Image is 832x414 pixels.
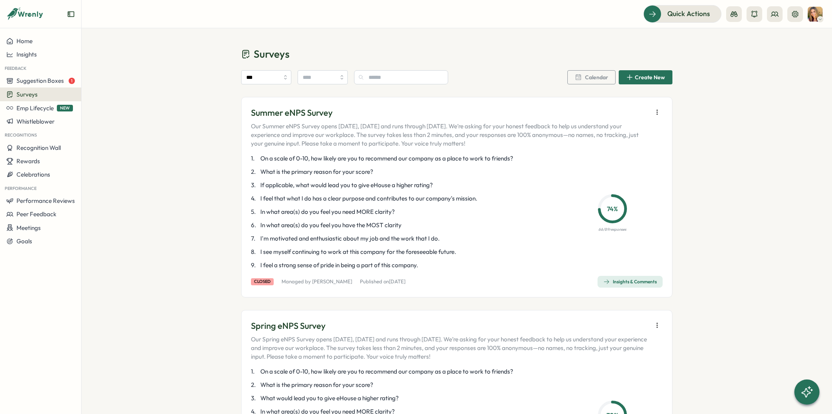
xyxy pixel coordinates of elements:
[16,77,64,84] span: Suggestion Boxes
[16,37,33,45] span: Home
[251,154,259,163] span: 1 .
[16,104,54,112] span: Emp Lifecycle
[69,78,75,84] span: 1
[619,70,672,84] button: Create New
[251,234,259,243] span: 7 .
[251,181,259,190] span: 3 .
[389,278,405,285] span: [DATE]
[260,208,395,216] span: In what area(s) do you feel you need MORE clarity?
[251,335,649,361] p: Our Spring eNPS Survey opens [DATE], [DATE] and runs through [DATE]. We’re asking for your honest...
[67,10,75,18] button: Expand sidebar
[312,278,352,285] a: [PERSON_NAME]
[260,248,456,256] span: I see myself continuing to work at this company for the foreseeable future.
[16,91,38,98] span: Surveys
[251,394,259,403] span: 3 .
[260,381,373,389] span: What is the primary reason for your score?
[603,279,657,285] div: Insights & Comments
[16,157,40,165] span: Rewards
[251,122,649,148] p: Our Summer eNPS Survey opens [DATE], [DATE] and runs through [DATE]. We’re asking for your honest...
[598,226,626,233] p: 66 / 89 responses
[16,224,41,232] span: Meetings
[260,168,373,176] span: What is the primary reason for your score?
[251,168,259,176] span: 2 .
[251,107,649,119] p: Summer eNPS Survey
[16,144,61,151] span: Recognition Wall
[260,234,440,243] span: I'm motivated and enthusiastic about my job and the work that I do.
[585,75,608,80] span: Calendar
[251,221,259,230] span: 6 .
[251,320,649,332] p: Spring eNPS Survey
[360,278,405,285] p: Published on
[598,276,663,288] button: Insights & Comments
[808,7,823,22] img: Tarin O'Neill
[260,367,513,376] span: On a scale of 0-10, how likely are you to recommend our company as a place to work to friends?
[16,197,75,204] span: Performance Reviews
[251,208,259,216] span: 5 .
[282,278,352,285] p: Managed by
[251,278,274,285] div: closed
[57,105,73,111] span: NEW
[16,237,32,245] span: Goals
[260,181,433,190] span: If applicable, what would lead you to give eHouse a higher rating?
[16,51,37,58] span: Insights
[251,261,259,270] span: 9 .
[16,118,54,125] span: Whistleblower
[251,381,259,389] span: 2 .
[16,171,50,178] span: Celebrations
[251,194,259,203] span: 4 .
[16,210,56,218] span: Peer Feedback
[643,5,721,22] button: Quick Actions
[260,154,513,163] span: On a scale of 0-10, how likely are you to recommend our company as a place to work to friends?
[254,47,289,61] span: Surveys
[260,394,399,403] span: What would lead you to give eHouse a higher rating?
[260,194,477,203] span: I feel that what I do has a clear purpose and contributes to our company's mission.
[667,9,710,19] span: Quick Actions
[260,261,418,270] span: I feel a strong sense of pride in being a part of this company.
[567,70,616,84] button: Calendar
[600,204,625,214] p: 74 %
[251,367,259,376] span: 1 .
[260,221,401,230] span: In what area(s) do you feel you have the MOST clarity
[635,75,665,80] span: Create New
[251,248,259,256] span: 8 .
